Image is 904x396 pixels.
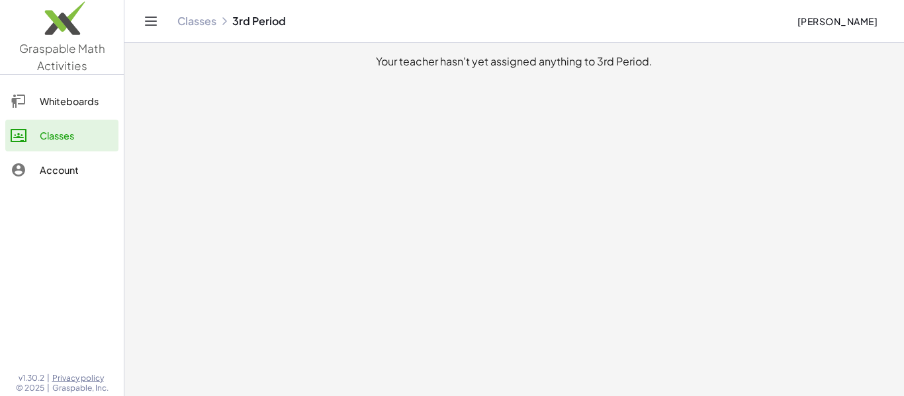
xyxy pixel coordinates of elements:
span: | [47,373,50,383]
span: Graspable, Inc. [52,383,109,393]
button: Toggle navigation [140,11,161,32]
span: © 2025 [16,383,44,393]
div: Whiteboards [40,93,113,109]
span: Graspable Math Activities [19,41,105,73]
span: [PERSON_NAME] [797,15,878,27]
div: Account [40,162,113,178]
a: Whiteboards [5,85,118,117]
div: Your teacher hasn't yet assigned anything to 3rd Period. [135,54,893,69]
a: Account [5,154,118,186]
span: | [47,383,50,393]
a: Classes [177,15,216,28]
button: [PERSON_NAME] [786,9,888,33]
a: Classes [5,120,118,151]
div: Classes [40,128,113,143]
a: Privacy policy [52,373,109,383]
span: v1.30.2 [19,373,44,383]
